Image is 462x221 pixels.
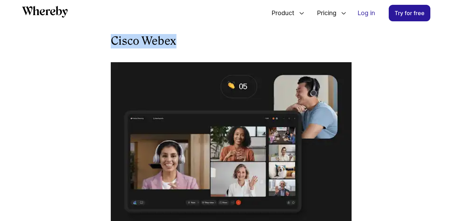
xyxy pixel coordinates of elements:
a: Try for free [389,5,430,21]
svg: Whereby [22,6,68,18]
h3: Cisco Webex [111,34,352,48]
a: Whereby [22,6,68,20]
a: Log in [352,5,380,21]
span: Pricing [310,2,338,24]
span: Product [265,2,296,24]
